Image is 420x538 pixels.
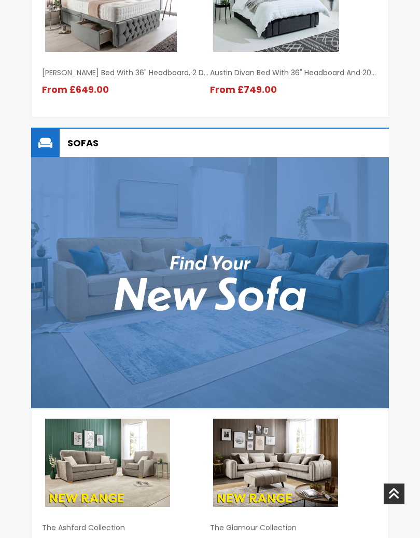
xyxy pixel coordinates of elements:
a: The Glamour Collection [210,522,378,533]
a: From £649.00 [42,86,113,95]
a: The Ashford Collection [42,522,210,533]
span: From £749.00 [210,83,281,96]
h2: Sofas [31,129,389,157]
a: From £749.00 [210,86,281,95]
img: single-product [45,419,170,507]
img: single-product [213,419,338,507]
span: From £649.00 [42,83,113,96]
a: [PERSON_NAME] Bed with 36" Headboard, 2 Drawer Storage and Jubilee Mattress [42,67,210,78]
a: Austin Divan Bed with 36" Headboard and 2000 Pocket Spring Mattress [210,67,378,78]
